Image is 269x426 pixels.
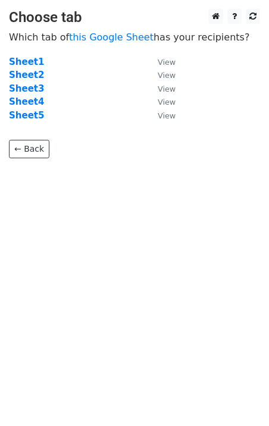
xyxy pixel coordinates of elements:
[146,96,176,107] a: View
[209,369,269,426] iframe: Chat Widget
[146,110,176,121] a: View
[69,32,154,43] a: this Google Sheet
[158,98,176,106] small: View
[146,70,176,80] a: View
[9,96,44,107] a: Sheet4
[146,57,176,67] a: View
[9,9,260,26] h3: Choose tab
[9,110,44,121] a: Sheet5
[9,140,49,158] a: ← Back
[9,83,44,94] a: Sheet3
[9,57,44,67] a: Sheet1
[146,83,176,94] a: View
[158,71,176,80] small: View
[9,31,260,43] p: Which tab of has your recipients?
[158,84,176,93] small: View
[9,70,44,80] a: Sheet2
[158,58,176,67] small: View
[158,111,176,120] small: View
